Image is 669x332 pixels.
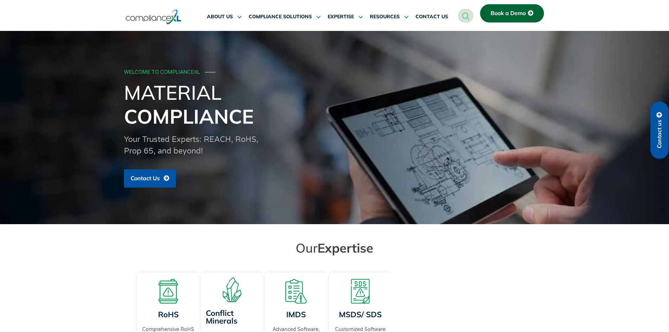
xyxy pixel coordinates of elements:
a: Contact us [650,102,669,159]
span: COMPLIANCE SOLUTIONS [249,14,312,20]
a: EXPERTISE [328,8,363,25]
a: navsearch-button [458,9,473,23]
span: Compliance [124,104,254,129]
a: RESOURCES [370,8,408,25]
span: CONTACT US [415,14,448,20]
a: IMDS [286,310,306,319]
h1: Material [124,80,545,128]
a: ABOUT US [207,8,242,25]
span: Contact us [656,120,663,148]
a: MSDS/ SDS [339,310,382,319]
img: A warning board with SDS displaying [348,279,373,304]
a: CONTACT US [415,8,448,25]
img: logo-one.svg [126,9,182,25]
a: Book a Demo [480,4,544,22]
span: ─── [205,69,216,75]
img: A list board with a warning [284,279,308,304]
img: A board with a warning sign [156,279,181,304]
a: RoHS [158,310,178,319]
span: Expertise [317,240,373,256]
span: Your Trusted Experts: REACH, RoHS, Prop 65, and beyond! [124,135,258,156]
h2: Our [138,240,531,256]
span: EXPERTISE [328,14,354,20]
span: RESOURCES [370,14,400,20]
a: COMPLIANCE SOLUTIONS [249,8,321,25]
a: Contact Us [124,169,176,188]
span: ABOUT US [207,14,233,20]
img: A representation of minerals [220,278,244,302]
span: Book a Demo [491,10,526,17]
a: Conflict Minerals [206,308,237,326]
span: Contact Us [131,175,160,182]
div: WELCOME TO COMPLIANCEXL [124,70,543,76]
